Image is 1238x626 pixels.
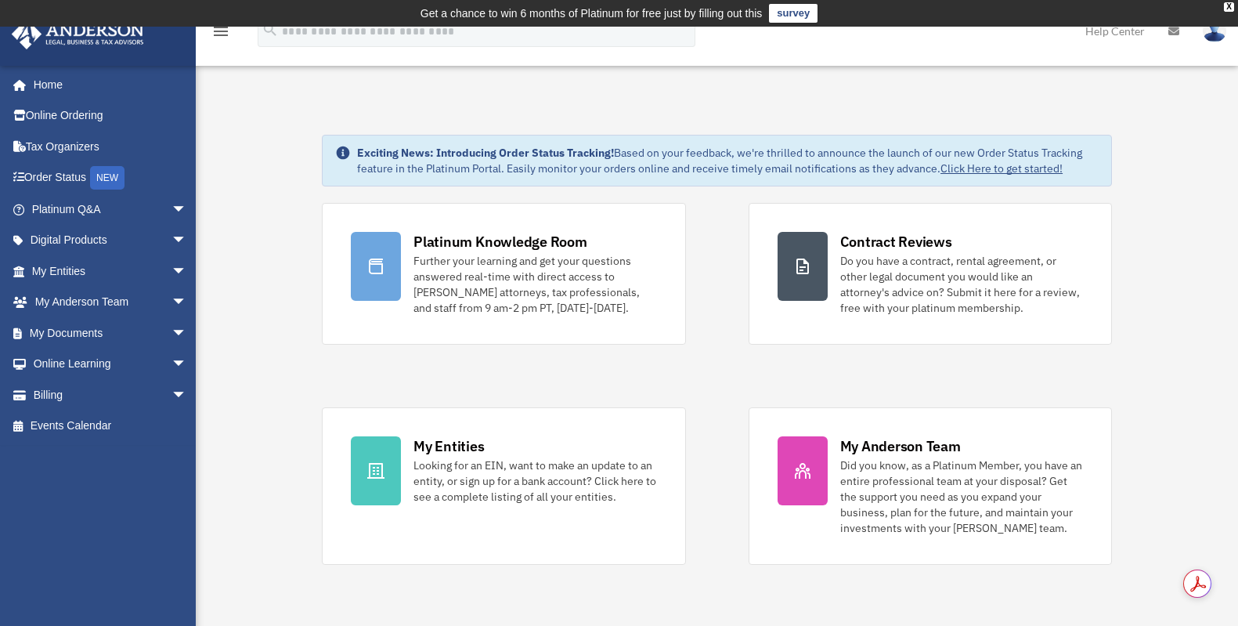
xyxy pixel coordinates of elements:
[357,146,614,160] strong: Exciting News: Introducing Order Status Tracking!
[840,253,1083,316] div: Do you have a contract, rental agreement, or other legal document you would like an attorney's ad...
[11,255,211,287] a: My Entitiesarrow_drop_down
[262,21,279,38] i: search
[211,27,230,41] a: menu
[322,203,685,345] a: Platinum Knowledge Room Further your learning and get your questions answered real-time with dire...
[413,436,484,456] div: My Entities
[171,255,203,288] span: arrow_drop_down
[1203,20,1226,42] img: User Pic
[413,253,656,316] div: Further your learning and get your questions answered real-time with direct access to [PERSON_NAM...
[413,458,656,505] div: Looking for an EIN, want to make an update to an entity, or sign up for a bank account? Click her...
[90,166,125,190] div: NEW
[11,162,211,194] a: Order StatusNEW
[769,4,818,23] a: survey
[171,317,203,349] span: arrow_drop_down
[11,379,211,411] a: Billingarrow_drop_down
[357,145,1099,176] div: Based on your feedback, we're thrilled to announce the launch of our new Order Status Tracking fe...
[11,411,211,442] a: Events Calendar
[11,225,211,256] a: Digital Productsarrow_drop_down
[11,349,211,380] a: Online Learningarrow_drop_down
[171,194,203,226] span: arrow_drop_down
[322,407,685,565] a: My Entities Looking for an EIN, want to make an update to an entity, or sign up for a bank accoun...
[11,194,211,225] a: Platinum Q&Aarrow_drop_down
[749,407,1112,565] a: My Anderson Team Did you know, as a Platinum Member, you have an entire professional team at your...
[749,203,1112,345] a: Contract Reviews Do you have a contract, rental agreement, or other legal document you would like...
[7,19,149,49] img: Anderson Advisors Platinum Portal
[1224,2,1234,12] div: close
[211,22,230,41] i: menu
[840,232,952,251] div: Contract Reviews
[413,232,587,251] div: Platinum Knowledge Room
[840,458,1083,536] div: Did you know, as a Platinum Member, you have an entire professional team at your disposal? Get th...
[11,131,211,162] a: Tax Organizers
[171,287,203,319] span: arrow_drop_down
[840,436,961,456] div: My Anderson Team
[171,379,203,411] span: arrow_drop_down
[420,4,763,23] div: Get a chance to win 6 months of Platinum for free just by filling out this
[11,100,211,132] a: Online Ordering
[171,225,203,257] span: arrow_drop_down
[11,317,211,349] a: My Documentsarrow_drop_down
[171,349,203,381] span: arrow_drop_down
[940,161,1063,175] a: Click Here to get started!
[11,287,211,318] a: My Anderson Teamarrow_drop_down
[11,69,203,100] a: Home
